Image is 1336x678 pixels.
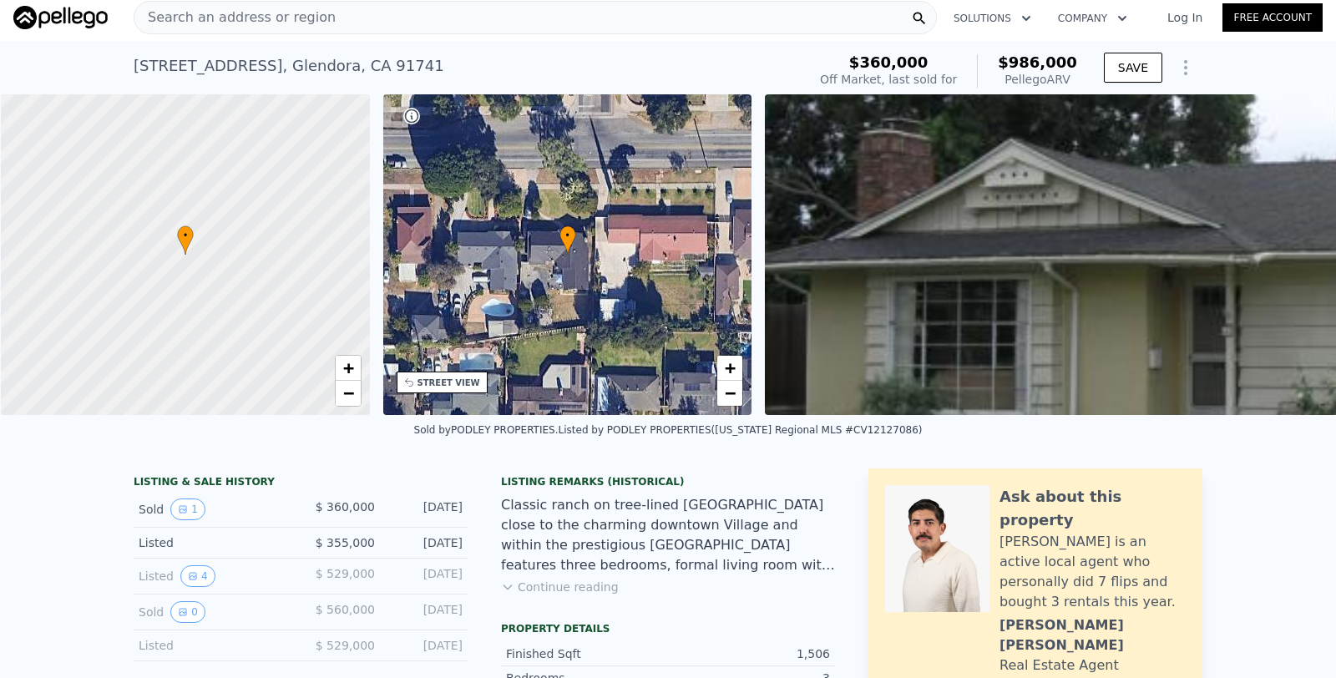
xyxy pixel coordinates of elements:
span: + [342,357,353,378]
div: Sold by PODLEY PROPERTIES . [414,424,559,436]
img: Pellego [13,6,108,29]
div: [STREET_ADDRESS] , Glendora , CA 91741 [134,54,444,78]
span: $ 360,000 [316,500,375,514]
span: $ 529,000 [316,639,375,652]
div: Listed [139,637,287,654]
span: + [725,357,736,378]
span: $ 355,000 [316,536,375,549]
span: $ 560,000 [316,603,375,616]
div: LISTING & SALE HISTORY [134,475,468,492]
div: 1,506 [668,645,830,662]
span: $ 529,000 [316,567,375,580]
div: Sold [139,498,287,520]
div: • [559,225,576,255]
span: $986,000 [998,53,1077,71]
div: Off Market, last sold for [820,71,957,88]
button: Solutions [940,3,1045,33]
div: STREET VIEW [417,377,480,389]
div: Sold [139,601,287,623]
div: [PERSON_NAME] is an active local agent who personally did 7 flips and bought 3 rentals this year. [999,532,1186,612]
span: $360,000 [849,53,929,71]
a: Log In [1147,9,1222,26]
button: View historical data [170,498,205,520]
div: Classic ranch on tree-lined [GEOGRAPHIC_DATA] close to the charming downtown Village and within t... [501,495,835,575]
div: Finished Sqft [506,645,668,662]
span: • [559,228,576,243]
button: Company [1045,3,1141,33]
div: Listed [139,565,287,587]
a: Zoom out [717,381,742,406]
div: Listing Remarks (Historical) [501,475,835,488]
div: Listed by PODLEY PROPERTIES ([US_STATE] Regional MLS #CV12127086) [559,424,923,436]
div: [DATE] [388,637,463,654]
span: − [342,382,353,403]
div: [DATE] [388,498,463,520]
a: Zoom in [717,356,742,381]
div: [DATE] [388,534,463,551]
span: Search an address or region [134,8,336,28]
div: Pellego ARV [998,71,1077,88]
span: − [725,382,736,403]
div: [DATE] [388,601,463,623]
button: Continue reading [501,579,619,595]
span: • [177,228,194,243]
a: Free Account [1222,3,1323,32]
div: Property details [501,622,835,635]
button: SAVE [1104,53,1162,83]
button: View historical data [180,565,215,587]
a: Zoom out [336,381,361,406]
div: • [177,225,194,255]
button: View historical data [170,601,205,623]
div: Ask about this property [999,485,1186,532]
button: Show Options [1169,51,1202,84]
a: Zoom in [336,356,361,381]
div: [DATE] [388,565,463,587]
div: [PERSON_NAME] [PERSON_NAME] [999,615,1186,655]
div: Listed [139,534,287,551]
div: Real Estate Agent [999,655,1119,675]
